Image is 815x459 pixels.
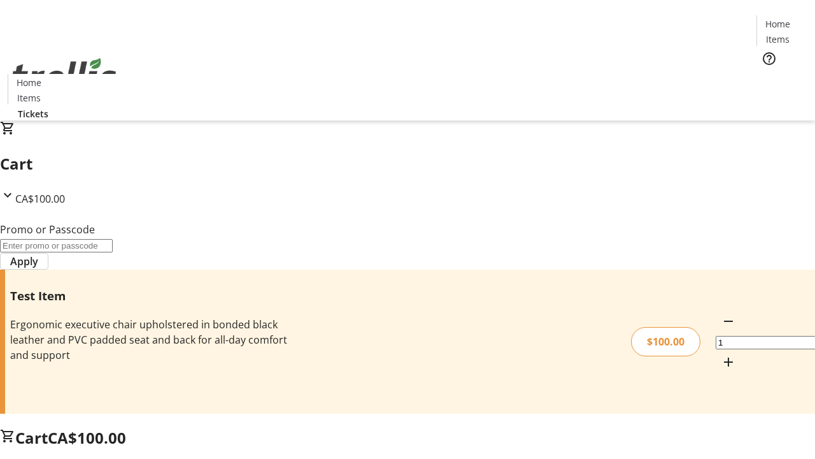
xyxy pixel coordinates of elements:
[766,33,790,46] span: Items
[8,107,59,120] a: Tickets
[765,17,790,31] span: Home
[48,427,126,448] span: CA$100.00
[716,309,741,334] button: Decrement by one
[716,349,741,375] button: Increment by one
[17,76,41,89] span: Home
[15,192,65,206] span: CA$100.00
[10,287,288,305] h3: Test Item
[767,74,797,87] span: Tickets
[17,91,41,105] span: Items
[10,317,288,363] div: Ergonomic executive chair upholstered in bonded black leather and PVC padded seat and back for al...
[8,91,49,105] a: Items
[10,254,38,269] span: Apply
[756,74,807,87] a: Tickets
[8,76,49,89] a: Home
[756,46,782,71] button: Help
[8,44,121,108] img: Orient E2E Organization wBa3285Z0h's Logo
[757,17,798,31] a: Home
[631,327,700,356] div: $100.00
[757,33,798,46] a: Items
[18,107,48,120] span: Tickets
